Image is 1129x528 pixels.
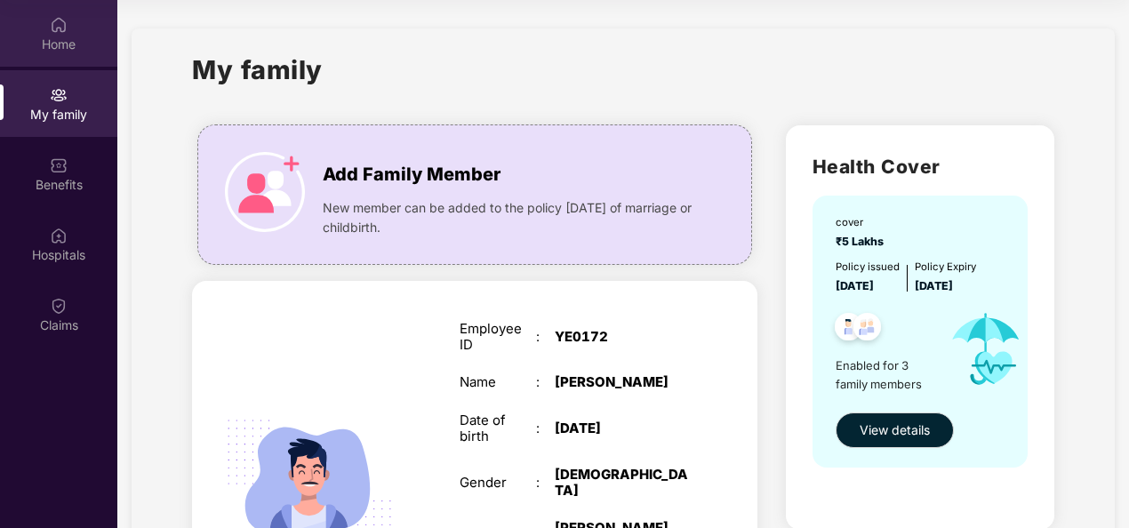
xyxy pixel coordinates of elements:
[536,374,555,390] div: :
[845,308,889,351] img: svg+xml;base64,PHN2ZyB4bWxucz0iaHR0cDovL3d3dy53My5vcmcvMjAwMC9zdmciIHdpZHRoPSI0OC45NDMiIGhlaWdodD...
[50,16,68,34] img: svg+xml;base64,PHN2ZyBpZD0iSG9tZSIgeG1sbnM9Imh0dHA6Ly93d3cudzMub3JnLzIwMDAvc3ZnIiB3aWR0aD0iMjAiIG...
[460,475,536,491] div: Gender
[460,412,536,444] div: Date of birth
[536,420,555,436] div: :
[50,156,68,174] img: svg+xml;base64,PHN2ZyBpZD0iQmVuZWZpdHMiIHhtbG5zPSJodHRwOi8vd3d3LnczLm9yZy8yMDAwL3N2ZyIgd2lkdGg9Ij...
[50,297,68,315] img: svg+xml;base64,PHN2ZyBpZD0iQ2xhaW0iIHhtbG5zPSJodHRwOi8vd3d3LnczLm9yZy8yMDAwL3N2ZyIgd2lkdGg9IjIwIi...
[536,475,555,491] div: :
[555,420,688,436] div: [DATE]
[555,467,688,499] div: [DEMOGRAPHIC_DATA]
[936,295,1036,404] img: icon
[836,260,900,276] div: Policy issued
[536,329,555,345] div: :
[50,86,68,104] img: svg+xml;base64,PHN2ZyB3aWR0aD0iMjAiIGhlaWdodD0iMjAiIHZpZXdCb3g9IjAgMCAyMCAyMCIgZmlsbD0ibm9uZSIgeG...
[225,152,305,232] img: icon
[813,152,1028,181] h2: Health Cover
[860,420,930,440] span: View details
[827,308,870,351] img: svg+xml;base64,PHN2ZyB4bWxucz0iaHR0cDovL3d3dy53My5vcmcvMjAwMC9zdmciIHdpZHRoPSI0OC45NDMiIGhlaWdodD...
[323,198,697,237] span: New member can be added to the policy [DATE] of marriage or childbirth.
[555,374,688,390] div: [PERSON_NAME]
[460,321,536,353] div: Employee ID
[836,412,954,448] button: View details
[836,279,874,292] span: [DATE]
[915,279,953,292] span: [DATE]
[192,50,323,90] h1: My family
[836,356,936,393] span: Enabled for 3 family members
[836,215,889,231] div: cover
[50,227,68,244] img: svg+xml;base64,PHN2ZyBpZD0iSG9zcGl0YWxzIiB4bWxucz0iaHR0cDovL3d3dy53My5vcmcvMjAwMC9zdmciIHdpZHRoPS...
[915,260,976,276] div: Policy Expiry
[836,235,889,248] span: ₹5 Lakhs
[323,161,500,188] span: Add Family Member
[460,374,536,390] div: Name
[555,329,688,345] div: YE0172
